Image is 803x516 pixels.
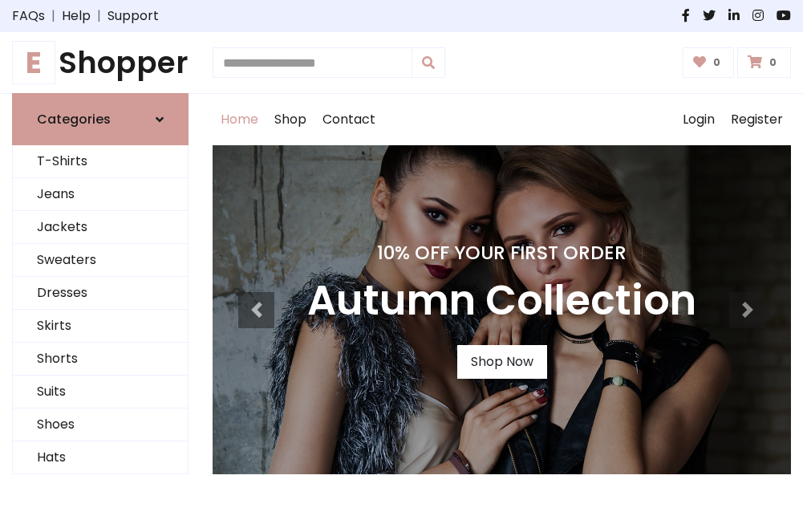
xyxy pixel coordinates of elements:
[709,55,724,70] span: 0
[307,242,696,264] h4: 10% Off Your First Order
[91,6,107,26] span: |
[13,277,188,310] a: Dresses
[307,277,696,326] h3: Autumn Collection
[314,94,383,145] a: Contact
[683,47,735,78] a: 0
[12,6,45,26] a: FAQs
[37,112,111,127] h6: Categories
[765,55,781,70] span: 0
[266,94,314,145] a: Shop
[213,94,266,145] a: Home
[62,6,91,26] a: Help
[723,94,791,145] a: Register
[13,376,188,408] a: Suits
[13,211,188,244] a: Jackets
[737,47,791,78] a: 0
[12,93,189,145] a: Categories
[13,343,188,376] a: Shorts
[457,345,547,379] a: Shop Now
[45,6,62,26] span: |
[12,45,189,80] h1: Shopper
[13,408,188,441] a: Shoes
[107,6,159,26] a: Support
[13,145,188,178] a: T-Shirts
[13,178,188,211] a: Jeans
[13,441,188,474] a: Hats
[13,310,188,343] a: Skirts
[675,94,723,145] a: Login
[12,45,189,80] a: EShopper
[13,244,188,277] a: Sweaters
[12,41,55,84] span: E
